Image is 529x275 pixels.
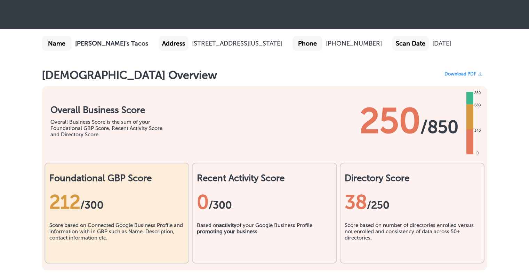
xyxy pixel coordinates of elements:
[75,40,148,47] b: [PERSON_NAME]’s Tacos
[42,36,72,51] div: Name
[192,40,282,47] div: [STREET_ADDRESS][US_STATE]
[473,103,482,108] div: 680
[432,40,451,47] div: [DATE]
[392,36,429,51] div: Scan Date
[473,90,482,96] div: 850
[49,191,184,213] div: 212
[444,71,476,76] span: Download PDF
[420,116,458,137] span: / 850
[345,173,480,184] h2: Directory Score
[360,100,420,142] span: 250
[345,222,480,257] div: Score based on number of directories enrolled versus not enrolled and consistency of data across ...
[49,173,184,184] h2: Foundational GBP Score
[209,199,232,211] span: /300
[292,36,322,51] div: Phone
[473,128,482,134] div: 340
[197,191,332,213] div: 0
[197,222,332,257] div: Based on of your Google Business Profile .
[42,68,217,83] h1: [DEMOGRAPHIC_DATA] Overview
[219,222,237,228] b: activity
[159,36,189,51] div: Address
[49,222,184,257] div: Score based on Connected Google Business Profile and information with in GBP such as Name, Descri...
[345,191,480,213] div: 38
[197,173,332,184] h2: Recent Activity Score
[80,199,104,211] span: / 300
[197,228,257,235] b: promoting your business
[50,119,172,138] div: Overall Business Score is the sum of your Foundational GBP Score, Recent Activity Score and Direc...
[367,199,390,211] span: /250
[50,105,172,115] h1: Overall Business Score
[326,40,382,47] div: [PHONE_NUMBER]
[475,151,480,156] div: 0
